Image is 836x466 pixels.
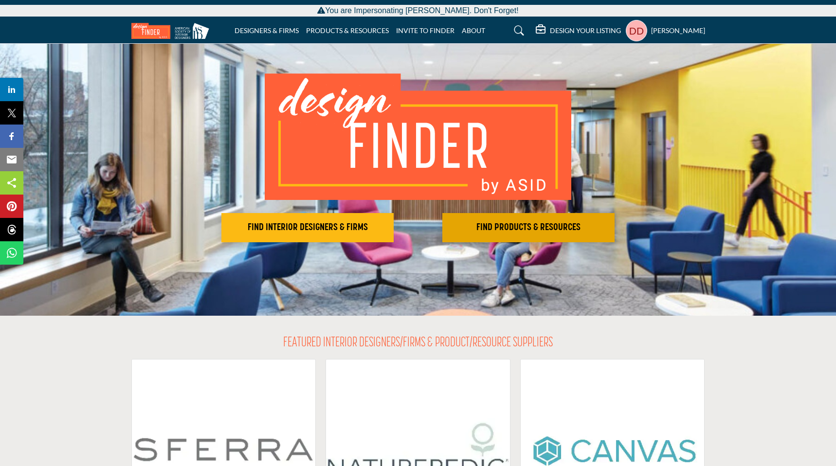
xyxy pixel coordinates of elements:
h5: DESIGN YOUR LISTING [550,26,621,35]
h2: FIND INTERIOR DESIGNERS & FIRMS [224,222,391,233]
button: FIND INTERIOR DESIGNERS & FIRMS [221,213,394,242]
div: DESIGN YOUR LISTING [536,25,621,36]
a: PRODUCTS & RESOURCES [306,26,389,35]
a: ABOUT [462,26,485,35]
button: Show hide supplier dropdown [626,20,647,41]
a: Search [505,23,530,38]
h5: [PERSON_NAME] [651,26,705,36]
h2: FIND PRODUCTS & RESOURCES [445,222,612,233]
img: Site Logo [131,23,214,39]
button: FIND PRODUCTS & RESOURCES [442,213,615,242]
h2: FEATURED INTERIOR DESIGNERS/FIRMS & PRODUCT/RESOURCE SUPPLIERS [283,335,553,352]
a: INVITE TO FINDER [396,26,454,35]
img: image [265,73,571,200]
a: DESIGNERS & FIRMS [235,26,299,35]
